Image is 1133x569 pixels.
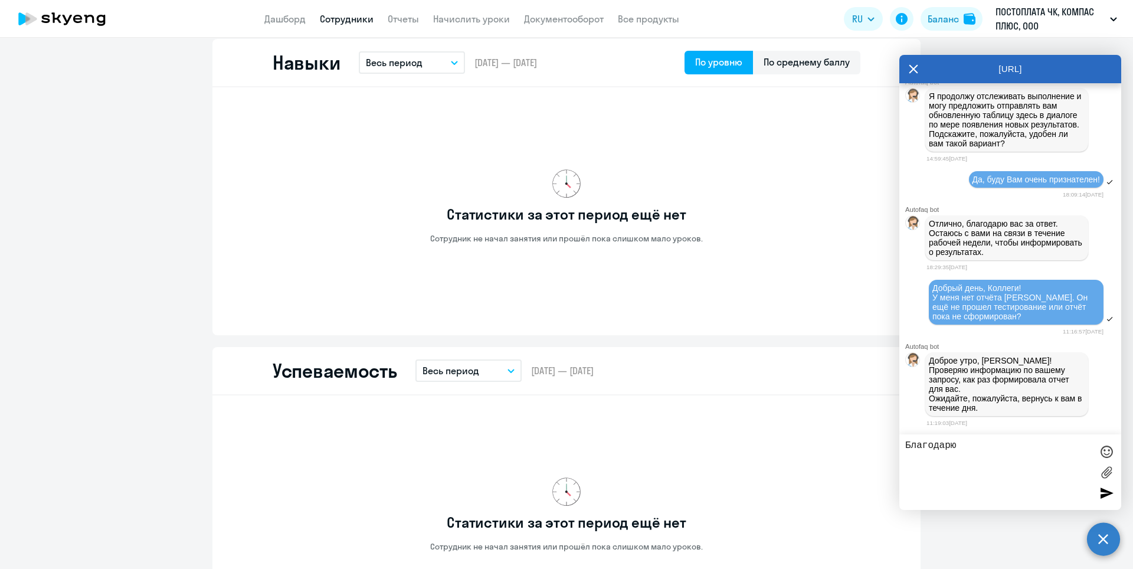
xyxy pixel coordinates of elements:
span: [DATE] — [DATE] [531,364,594,377]
div: По среднему баллу [764,55,850,69]
h2: Успеваемость [273,359,397,382]
time: 14:59:45[DATE] [926,155,967,162]
a: Отчеты [388,13,419,25]
p: Весь период [366,55,423,70]
time: 18:29:35[DATE] [926,264,967,270]
a: Сотрудники [320,13,374,25]
button: RU [844,7,883,31]
a: Документооборот [524,13,604,25]
img: bot avatar [906,89,921,106]
button: ПОСТОПЛАТА ЧК, КОМПАС ПЛЮС, ООО [990,5,1123,33]
div: Autofaq bot [905,343,1121,350]
div: Баланс [928,12,959,26]
textarea: Благодарю [905,440,1092,504]
img: bot avatar [906,216,921,233]
time: 18:09:14[DATE] [1063,191,1103,198]
h3: Статистики за этот период ещё нет [447,513,686,532]
p: Сотрудник не начал занятия или прошёл пока слишком мало уроков. [430,233,703,244]
img: no-data [552,478,581,506]
p: Я продолжу отслеживать выполнение и могу предложить отправлять вам обновленную таблицу здесь в ди... [929,91,1085,148]
div: Autofaq bot [905,206,1121,213]
time: 11:19:03[DATE] [926,420,967,426]
img: bot avatar [906,353,921,370]
button: Весь период [359,51,465,74]
p: Весь период [423,364,479,378]
a: Все продукты [618,13,679,25]
p: ПОСТОПЛАТА ЧК, КОМПАС ПЛЮС, ООО [996,5,1105,33]
a: Дашборд [264,13,306,25]
p: Сотрудник не начал занятия или прошёл пока слишком мало уроков. [430,541,703,552]
span: Добрый день, Коллеги! У меня нет отчёта [PERSON_NAME]. Он ещё не прошел тестирование или отчёт по... [932,283,1090,321]
img: balance [964,13,975,25]
span: [DATE] — [DATE] [474,56,537,69]
h3: Статистики за этот период ещё нет [447,205,686,224]
h2: Навыки [273,51,340,74]
time: 11:16:57[DATE] [1063,328,1103,335]
p: Доброе утро, [PERSON_NAME]! Проверяю информацию по вашему запросу, как раз формировала отчет для ... [929,356,1085,413]
a: Начислить уроки [433,13,510,25]
label: Лимит 10 файлов [1098,463,1115,481]
div: По уровню [695,55,742,69]
button: Балансbalance [921,7,983,31]
span: RU [852,12,863,26]
p: Отлично, благодарю вас за ответ. Остаюсь с вами на связи в течение рабочей недели, чтобы информир... [929,219,1085,257]
button: Весь период [415,359,522,382]
span: Да, буду Вам очень признателен! [972,175,1100,184]
img: no-data [552,169,581,198]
